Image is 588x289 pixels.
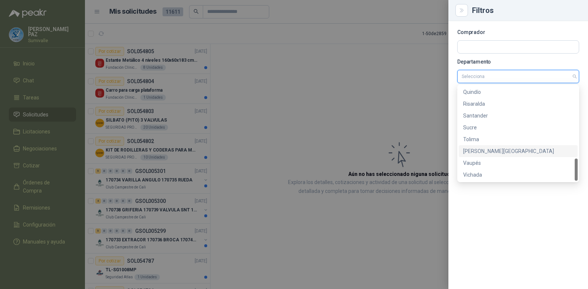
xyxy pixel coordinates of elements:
[463,135,573,143] div: Tolima
[472,7,579,14] div: Filtros
[463,112,573,120] div: Santander
[459,98,578,110] div: Risaralda
[463,100,573,108] div: Risaralda
[463,147,573,155] div: [PERSON_NAME][GEOGRAPHIC_DATA]
[459,145,578,157] div: Valle del Cauca
[463,159,573,167] div: Vaupés
[459,110,578,122] div: Santander
[459,86,578,98] div: Quindío
[459,133,578,145] div: Tolima
[459,169,578,181] div: Vichada
[463,171,573,179] div: Vichada
[463,123,573,132] div: Sucre
[463,88,573,96] div: Quindío
[457,30,579,34] p: Comprador
[459,122,578,133] div: Sucre
[457,6,466,15] button: Close
[459,157,578,169] div: Vaupés
[457,59,579,64] p: Departamento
